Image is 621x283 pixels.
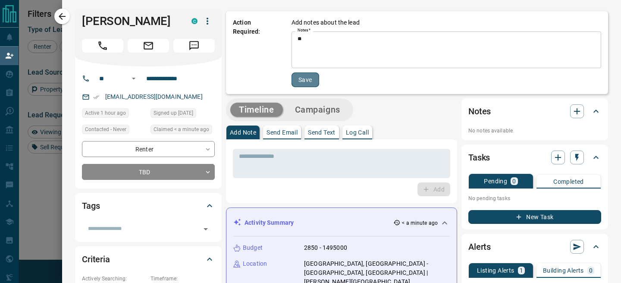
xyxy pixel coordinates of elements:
[82,39,123,53] span: Call
[468,127,601,135] p: No notes available
[245,218,294,227] p: Activity Summary
[468,147,601,168] div: Tasks
[298,28,310,33] label: Notes
[468,151,490,164] h2: Tasks
[512,178,516,184] p: 0
[468,101,601,122] div: Notes
[243,259,267,268] p: Location
[520,267,523,274] p: 1
[484,178,507,184] p: Pending
[93,94,99,100] svg: Email Verified
[82,164,215,180] div: TBD
[267,129,298,135] p: Send Email
[286,103,349,117] button: Campaigns
[468,240,491,254] h2: Alerts
[233,18,279,87] p: Action Required:
[154,109,193,117] span: Signed up [DATE]
[346,129,369,135] p: Log Call
[468,236,601,257] div: Alerts
[173,39,215,53] span: Message
[292,18,360,27] p: Add notes about the lead
[200,223,212,235] button: Open
[292,72,319,87] button: Save
[151,108,215,120] div: Thu Aug 14 2025
[589,267,593,274] p: 0
[82,195,215,216] div: Tags
[230,103,283,117] button: Timeline
[402,219,438,227] p: < a minute ago
[233,215,450,231] div: Activity Summary< a minute ago
[308,129,336,135] p: Send Text
[85,109,126,117] span: Active 1 hour ago
[468,104,491,118] h2: Notes
[304,243,347,252] p: 2850 - 1495000
[543,267,584,274] p: Building Alerts
[477,267,514,274] p: Listing Alerts
[243,243,263,252] p: Budget
[129,73,139,84] button: Open
[468,210,601,224] button: New Task
[85,125,126,134] span: Contacted - Never
[468,192,601,205] p: No pending tasks
[82,199,100,213] h2: Tags
[154,125,209,134] span: Claimed < a minute ago
[191,18,198,24] div: condos.ca
[82,252,110,266] h2: Criteria
[82,249,215,270] div: Criteria
[82,141,215,157] div: Renter
[82,275,146,283] p: Actively Searching:
[128,39,169,53] span: Email
[230,129,256,135] p: Add Note
[105,93,203,100] a: [EMAIL_ADDRESS][DOMAIN_NAME]
[82,14,179,28] h1: [PERSON_NAME]
[553,179,584,185] p: Completed
[151,275,215,283] p: Timeframe:
[82,108,146,120] div: Sat Aug 16 2025
[151,125,215,137] div: Sat Aug 16 2025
